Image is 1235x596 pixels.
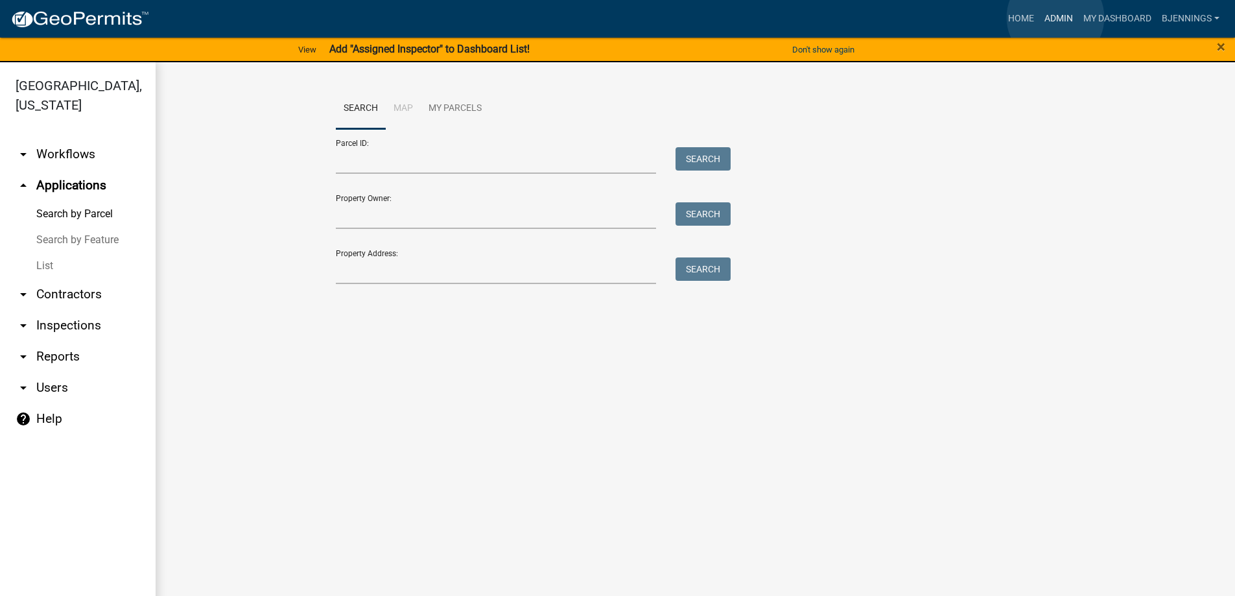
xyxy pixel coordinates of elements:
[336,88,386,130] a: Search
[293,39,322,60] a: View
[1039,6,1078,31] a: Admin
[329,43,530,55] strong: Add "Assigned Inspector" to Dashboard List!
[421,88,489,130] a: My Parcels
[1157,6,1225,31] a: bjennings
[787,39,860,60] button: Don't show again
[16,380,31,396] i: arrow_drop_down
[16,411,31,427] i: help
[676,147,731,171] button: Search
[16,178,31,193] i: arrow_drop_up
[16,318,31,333] i: arrow_drop_down
[16,147,31,162] i: arrow_drop_down
[676,202,731,226] button: Search
[1217,39,1225,54] button: Close
[1217,38,1225,56] span: ×
[1078,6,1157,31] a: My Dashboard
[16,287,31,302] i: arrow_drop_down
[1003,6,1039,31] a: Home
[16,349,31,364] i: arrow_drop_down
[676,257,731,281] button: Search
